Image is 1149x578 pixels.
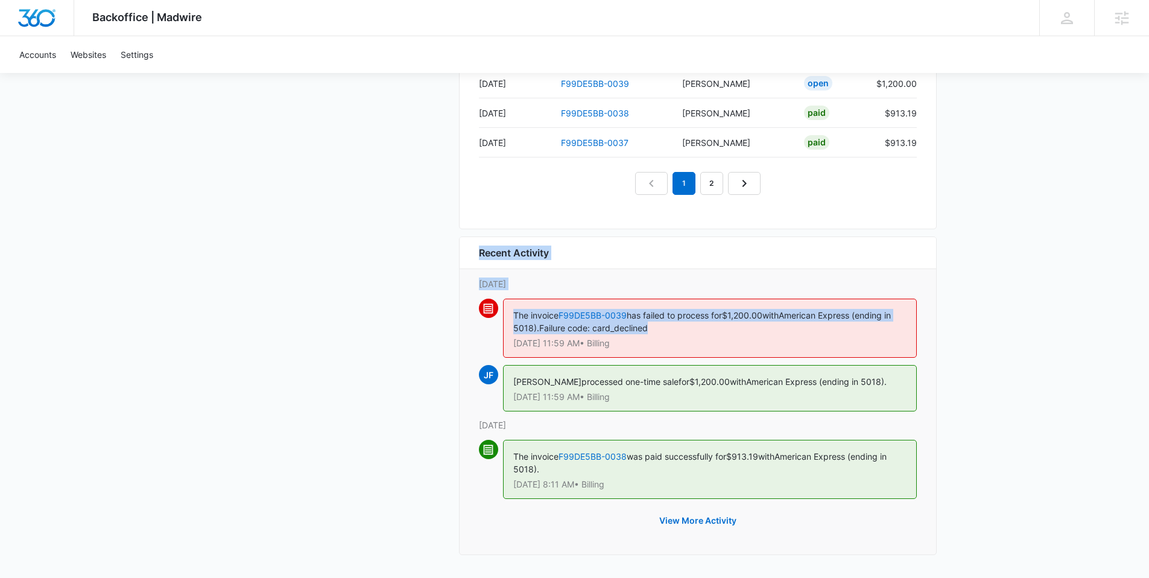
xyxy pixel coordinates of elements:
[673,98,794,128] td: [PERSON_NAME]
[513,339,907,348] p: [DATE] 11:59 AM • Billing
[12,36,63,73] a: Accounts
[120,70,130,80] img: tab_keywords_by_traffic_grey.svg
[673,69,794,98] td: [PERSON_NAME]
[746,376,887,387] span: American Express (ending in 5018).
[867,128,917,157] td: $913.19
[539,323,648,333] span: Failure code: card_declined
[804,76,832,91] div: Open
[627,451,726,462] span: was paid successfully for
[19,19,29,29] img: logo_orange.svg
[513,451,559,462] span: The invoice
[726,451,758,462] span: $913.19
[513,480,907,489] p: [DATE] 8:11 AM • Billing
[673,128,794,157] td: [PERSON_NAME]
[479,98,551,128] td: [DATE]
[33,70,42,80] img: tab_domain_overview_orange.svg
[689,376,730,387] span: $1,200.00
[559,310,627,320] a: F99DE5BB-0039
[479,365,498,384] span: JF
[513,310,559,320] span: The invoice
[34,19,59,29] div: v 4.0.25
[804,106,829,120] div: Paid
[19,31,29,41] img: website_grey.svg
[479,128,551,157] td: [DATE]
[133,71,203,79] div: Keywords by Traffic
[867,69,917,98] td: $1,200.00
[762,310,779,320] span: with
[627,310,722,320] span: has failed to process for
[581,376,679,387] span: processed one-time sale
[700,172,723,195] a: Page 2
[31,31,133,41] div: Domain: [DOMAIN_NAME]
[92,11,202,24] span: Backoffice | Madwire
[63,36,113,73] a: Websites
[758,451,774,462] span: with
[479,419,917,431] p: [DATE]
[867,98,917,128] td: $913.19
[561,108,629,118] a: F99DE5BB-0038
[673,172,695,195] em: 1
[804,135,829,150] div: Paid
[561,138,628,148] a: F99DE5BB-0037
[635,172,761,195] nav: Pagination
[513,376,581,387] span: [PERSON_NAME]
[479,246,549,260] h6: Recent Activity
[647,506,749,535] button: View More Activity
[479,69,551,98] td: [DATE]
[513,393,907,401] p: [DATE] 11:59 AM • Billing
[561,78,629,89] a: F99DE5BB-0039
[730,376,746,387] span: with
[679,376,689,387] span: for
[479,278,917,290] p: [DATE]
[46,71,108,79] div: Domain Overview
[559,451,627,462] a: F99DE5BB-0038
[722,310,762,320] span: $1,200.00
[113,36,160,73] a: Settings
[728,172,761,195] a: Next Page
